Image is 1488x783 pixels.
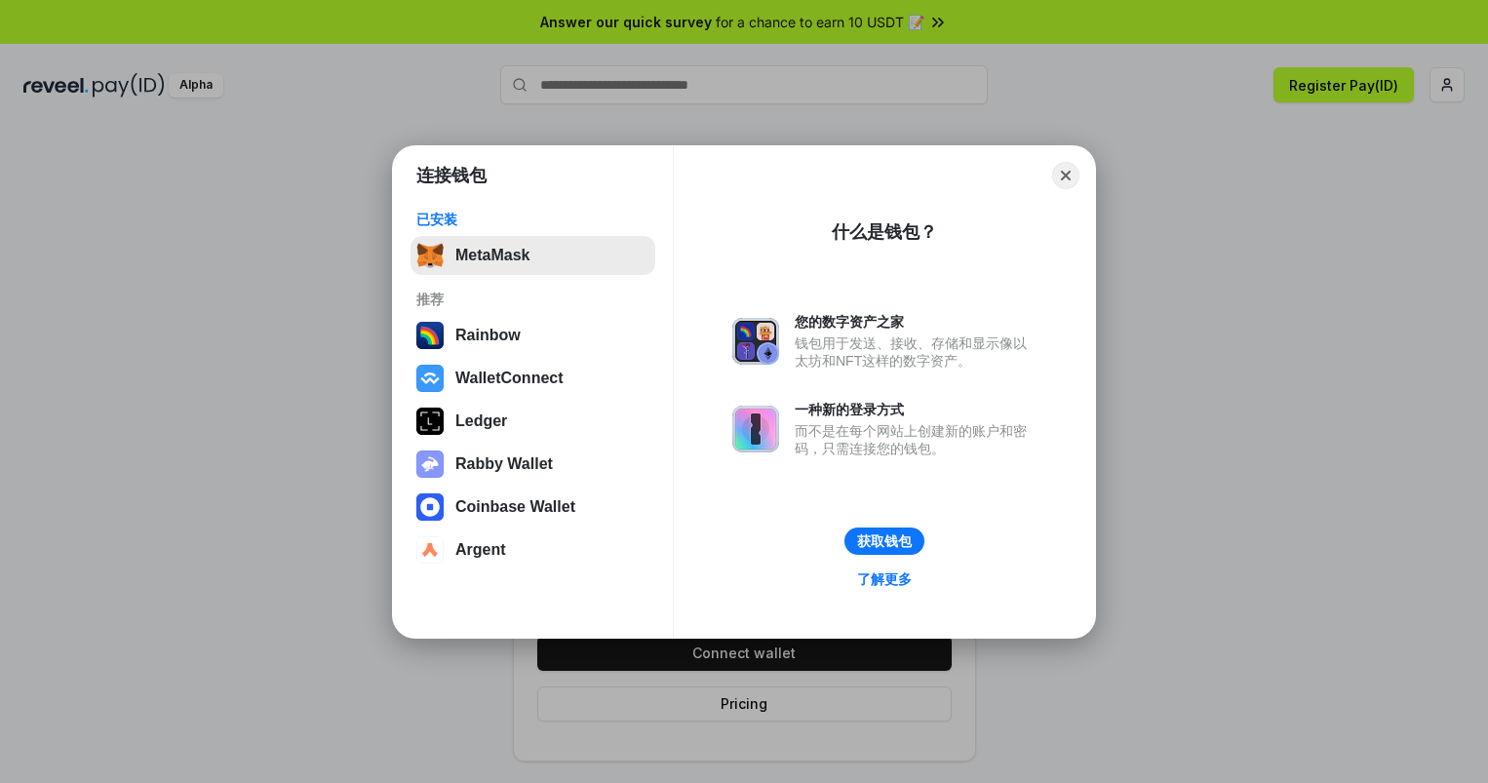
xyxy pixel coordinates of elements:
img: svg+xml,%3Csvg%20width%3D%22120%22%20height%3D%22120%22%20viewBox%3D%220%200%20120%20120%22%20fil... [416,322,444,349]
img: svg+xml,%3Csvg%20xmlns%3D%22http%3A%2F%2Fwww.w3.org%2F2000%2Fsvg%22%20fill%3D%22none%22%20viewBox... [732,318,779,365]
button: Rainbow [411,316,655,355]
img: svg+xml,%3Csvg%20width%3D%2228%22%20height%3D%2228%22%20viewBox%3D%220%200%2028%2028%22%20fill%3D... [416,536,444,564]
div: WalletConnect [455,370,564,387]
div: 您的数字资产之家 [795,313,1037,331]
button: Rabby Wallet [411,445,655,484]
img: svg+xml,%3Csvg%20xmlns%3D%22http%3A%2F%2Fwww.w3.org%2F2000%2Fsvg%22%20width%3D%2228%22%20height%3... [416,408,444,435]
img: svg+xml,%3Csvg%20width%3D%2228%22%20height%3D%2228%22%20viewBox%3D%220%200%2028%2028%22%20fill%3D... [416,493,444,521]
img: svg+xml,%3Csvg%20width%3D%2228%22%20height%3D%2228%22%20viewBox%3D%220%200%2028%2028%22%20fill%3D... [416,365,444,392]
button: WalletConnect [411,359,655,398]
button: MetaMask [411,236,655,275]
img: svg+xml,%3Csvg%20fill%3D%22none%22%20height%3D%2233%22%20viewBox%3D%220%200%2035%2033%22%20width%... [416,242,444,269]
div: Ledger [455,412,507,430]
button: Argent [411,530,655,569]
button: Coinbase Wallet [411,488,655,527]
img: svg+xml,%3Csvg%20xmlns%3D%22http%3A%2F%2Fwww.w3.org%2F2000%2Fsvg%22%20fill%3D%22none%22%20viewBox... [732,406,779,452]
div: 钱包用于发送、接收、存储和显示像以太坊和NFT这样的数字资产。 [795,334,1037,370]
div: Rainbow [455,327,521,344]
div: 而不是在每个网站上创建新的账户和密码，只需连接您的钱包。 [795,422,1037,457]
button: Close [1052,162,1079,189]
div: 获取钱包 [857,532,912,550]
div: 已安装 [416,211,649,228]
div: MetaMask [455,247,529,264]
div: Rabby Wallet [455,455,553,473]
div: 推荐 [416,291,649,308]
button: 获取钱包 [844,528,924,555]
div: Argent [455,541,506,559]
div: 了解更多 [857,570,912,588]
div: 一种新的登录方式 [795,401,1037,418]
div: 什么是钱包？ [832,220,937,244]
img: svg+xml,%3Csvg%20xmlns%3D%22http%3A%2F%2Fwww.w3.org%2F2000%2Fsvg%22%20fill%3D%22none%22%20viewBox... [416,450,444,478]
a: 了解更多 [845,567,923,592]
button: Ledger [411,402,655,441]
h1: 连接钱包 [416,164,487,187]
div: Coinbase Wallet [455,498,575,516]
